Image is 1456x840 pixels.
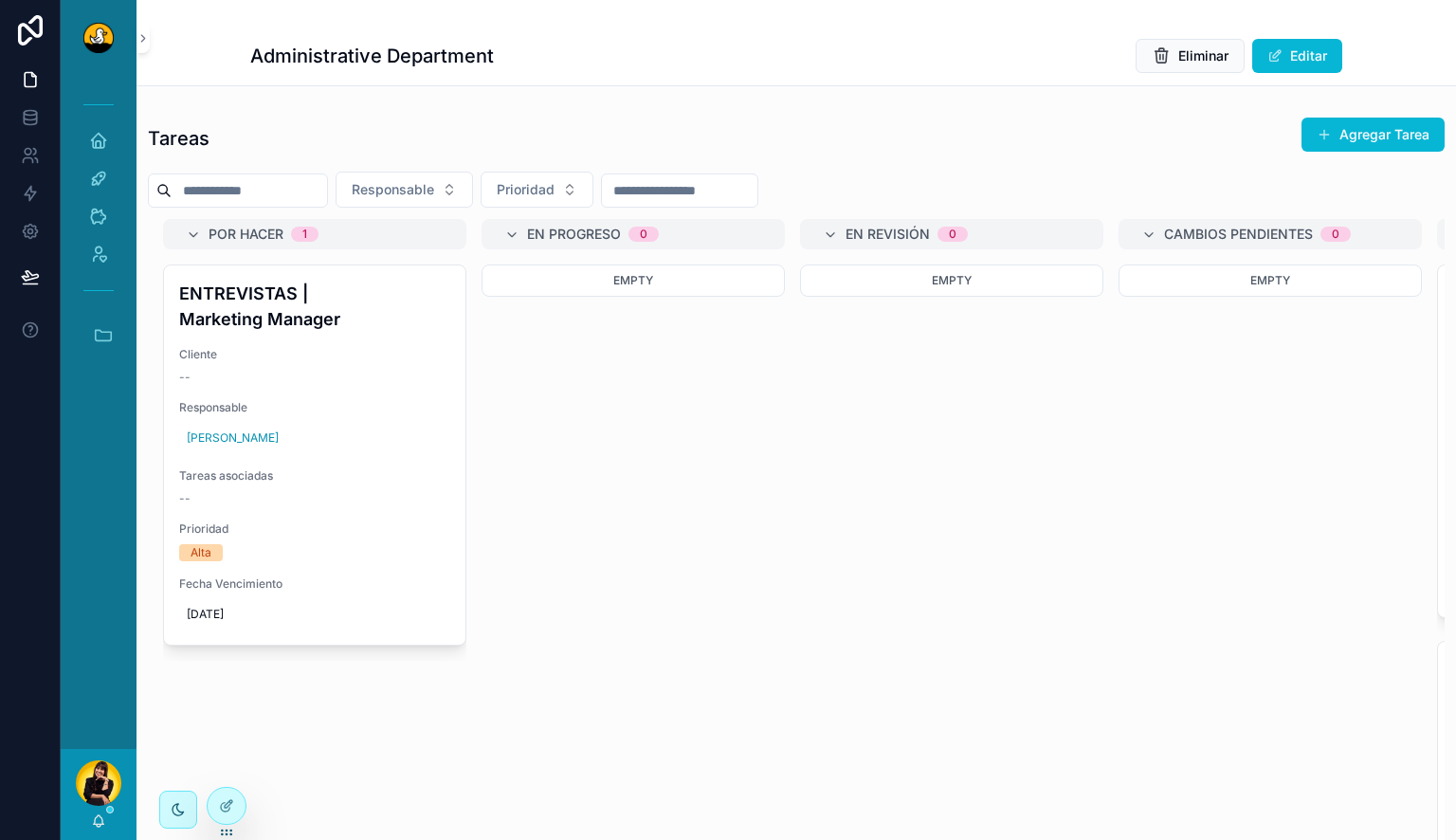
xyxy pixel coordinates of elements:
[1164,225,1313,244] span: Cambios Pendientes
[1252,39,1342,73] button: Editar
[187,430,279,446] span: [PERSON_NAME]
[640,227,647,242] div: 0
[148,125,209,152] h1: Tareas
[191,544,211,561] div: Alta
[846,225,930,244] span: En Revisión
[179,281,450,332] h4: ENTREVISTAS | Marketing Manager
[302,227,307,242] div: 1
[209,225,283,244] span: Por Hacer
[1178,46,1228,65] span: Eliminar
[179,427,286,449] a: [PERSON_NAME]
[83,23,114,53] img: App logo
[1332,227,1339,242] div: 0
[179,521,450,537] span: Prioridad
[613,273,653,287] span: Empty
[179,400,450,415] span: Responsable
[179,491,191,506] span: --
[179,468,450,484] span: Tareas asociadas
[179,370,191,385] span: --
[179,576,450,592] span: Fecha Vencimiento
[949,227,956,242] div: 0
[1301,118,1445,152] button: Agregar Tarea
[932,273,972,287] span: Empty
[1136,39,1245,73] button: Eliminar
[1250,273,1290,287] span: Empty
[336,172,473,208] button: Select Button
[527,225,621,244] span: En Progreso
[352,180,434,199] span: Responsable
[497,180,555,199] span: Prioridad
[481,172,593,208] button: Select Button
[187,607,443,622] span: [DATE]
[179,347,450,362] span: Cliente
[250,43,494,69] h1: Administrative Department
[163,265,466,646] a: ENTREVISTAS | Marketing ManagerCliente--Responsable[PERSON_NAME]Tareas asociadas--PrioridadAltaFe...
[61,76,136,389] div: scrollable content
